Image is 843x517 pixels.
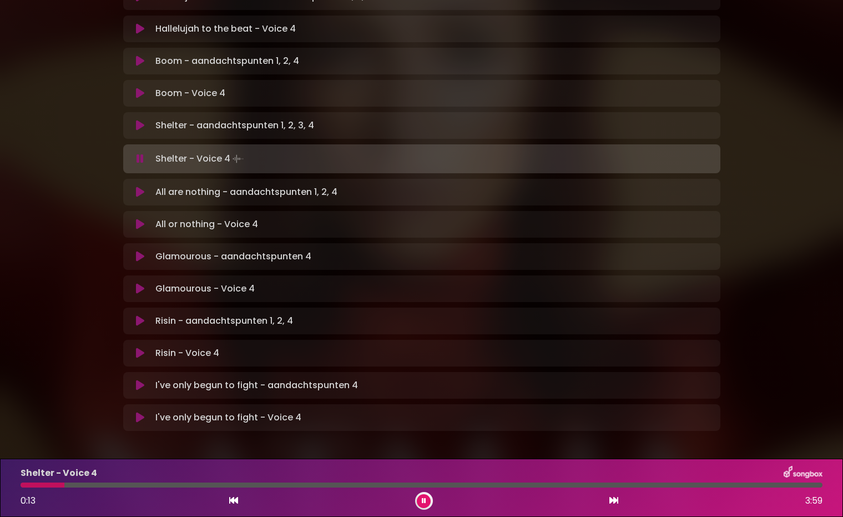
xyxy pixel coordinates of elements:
img: waveform4.gif [230,151,246,167]
p: Risin - aandachtspunten 1, 2, 4 [155,314,293,328]
p: Glamourous - aandachtspunten 4 [155,250,311,263]
p: All or nothing - Voice 4 [155,218,258,231]
p: Shelter - Voice 4 [21,466,97,480]
p: All are nothing - aandachtspunten 1, 2, 4 [155,185,337,199]
img: songbox-logo-white.png [784,466,822,480]
p: I've only begun to fight - Voice 4 [155,411,301,424]
p: Shelter - aandachtspunten 1, 2, 3, 4 [155,119,314,132]
p: I've only begun to fight - aandachtspunten 4 [155,379,358,392]
p: Boom - Voice 4 [155,87,225,100]
p: Boom - aandachtspunten 1, 2, 4 [155,54,299,68]
p: Glamourous - Voice 4 [155,282,255,295]
p: Shelter - Voice 4 [155,151,246,167]
p: Risin - Voice 4 [155,347,219,360]
p: Hallelujah to the beat - Voice 4 [155,22,296,36]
